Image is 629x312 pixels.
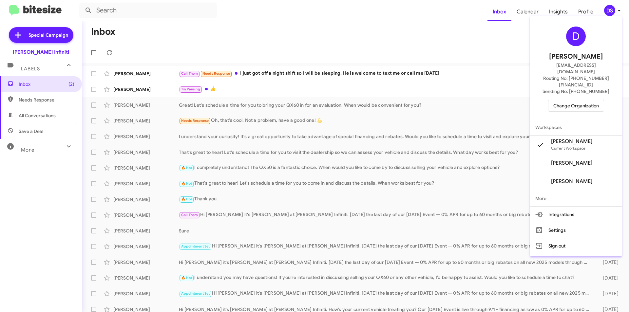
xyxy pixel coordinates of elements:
button: Sign out [530,238,622,254]
button: Change Organization [548,100,604,112]
span: [EMAIL_ADDRESS][DOMAIN_NAME] [538,62,614,75]
div: D [566,27,586,46]
button: Integrations [530,207,622,222]
span: [PERSON_NAME] [551,138,592,145]
span: [PERSON_NAME] [549,51,603,62]
span: Workspaces [530,119,622,135]
span: More [530,191,622,206]
span: Routing No: [PHONE_NUMBER][FINANCIAL_ID] [538,75,614,88]
span: Sending No: [PHONE_NUMBER] [543,88,609,95]
span: Change Organization [553,100,599,111]
span: [PERSON_NAME] [551,178,592,185]
span: [PERSON_NAME] [551,160,592,166]
button: Settings [530,222,622,238]
span: Current Workspace [551,146,585,151]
